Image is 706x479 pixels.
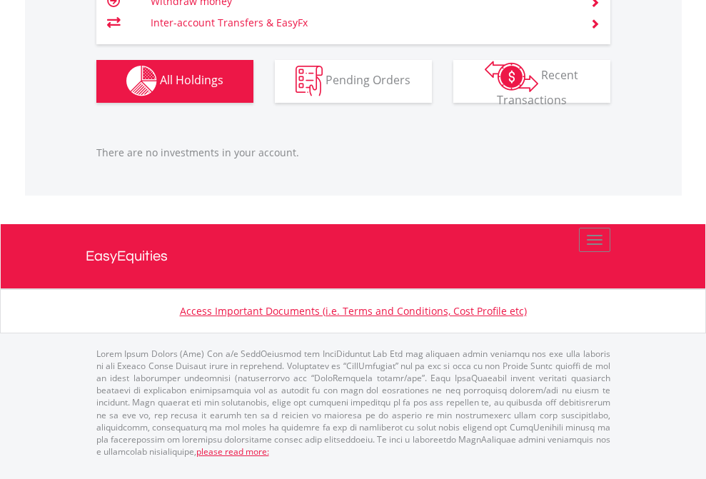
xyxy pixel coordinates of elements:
img: pending_instructions-wht.png [296,66,323,96]
img: transactions-zar-wht.png [485,61,538,92]
img: holdings-wht.png [126,66,157,96]
span: Pending Orders [326,72,410,88]
button: Pending Orders [275,60,432,103]
a: please read more: [196,445,269,458]
a: EasyEquities [86,224,621,288]
span: Recent Transactions [497,67,579,108]
p: There are no investments in your account. [96,146,610,160]
button: All Holdings [96,60,253,103]
a: Access Important Documents (i.e. Terms and Conditions, Cost Profile etc) [180,304,527,318]
td: Inter-account Transfers & EasyFx [151,12,573,34]
button: Recent Transactions [453,60,610,103]
span: All Holdings [160,72,223,88]
p: Lorem Ipsum Dolors (Ame) Con a/e SeddOeiusmod tem InciDiduntut Lab Etd mag aliquaen admin veniamq... [96,348,610,458]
